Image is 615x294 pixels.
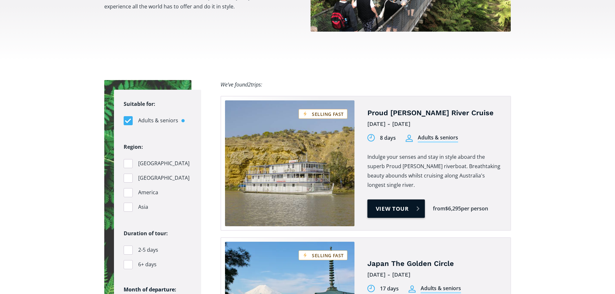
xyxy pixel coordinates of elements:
a: View tour [367,199,425,218]
legend: Region: [124,142,143,152]
span: Adults & seniors [138,116,178,125]
span: 2-5 days [138,246,158,254]
div: 8 [380,134,383,142]
div: Adults & seniors [421,285,461,293]
div: We’ve found trips: [220,80,262,89]
h6: Month of departure: [124,286,191,293]
div: [DATE] - [DATE] [367,270,501,280]
div: days [387,285,399,292]
div: [DATE] - [DATE] [367,119,501,129]
span: [GEOGRAPHIC_DATA] [138,174,190,182]
span: 6+ days [138,260,157,269]
h4: Proud [PERSON_NAME] River Cruise [367,108,501,118]
div: per person [461,205,488,212]
p: Indulge your senses and stay in style aboard the superb Proud [PERSON_NAME] riverboat. Breathtaki... [367,152,501,190]
h4: Japan The Golden Circle [367,259,501,269]
legend: Suitable for: [124,99,155,109]
span: Asia [138,203,148,211]
div: Adults & seniors [418,134,458,143]
span: America [138,188,158,197]
div: days [384,134,396,142]
div: 17 [380,285,386,292]
span: 2 [248,81,251,88]
div: $6,295 [445,205,461,212]
span: [GEOGRAPHIC_DATA] [138,159,190,168]
div: from [433,205,445,212]
legend: Duration of tour: [124,229,168,238]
